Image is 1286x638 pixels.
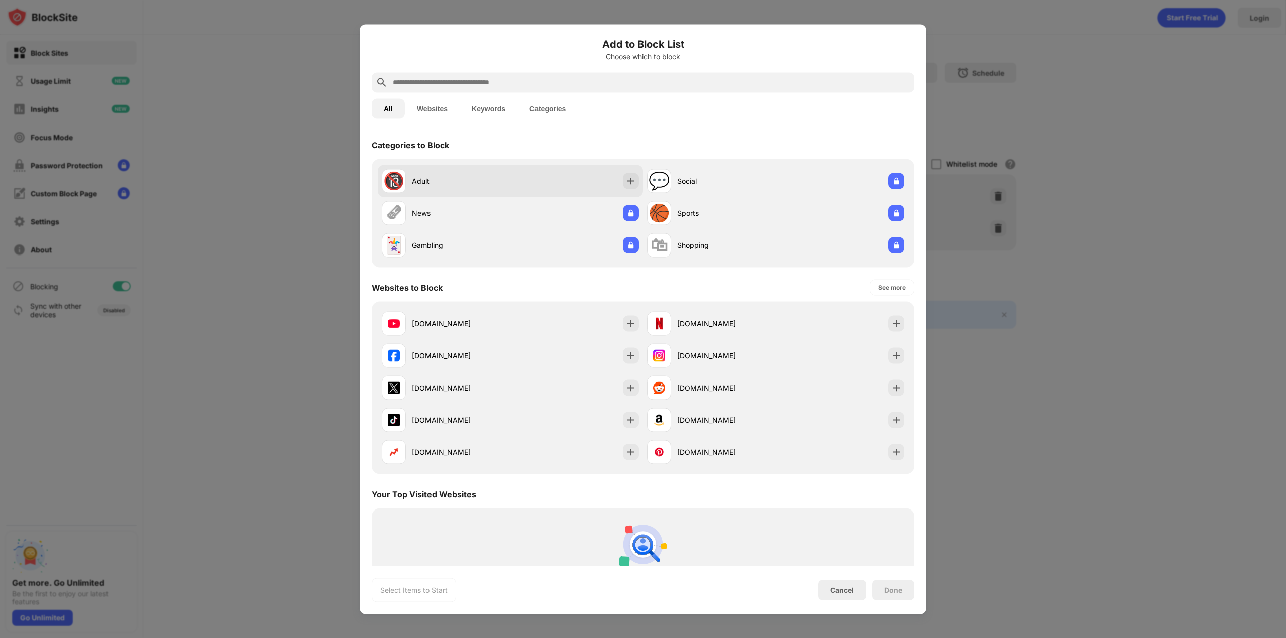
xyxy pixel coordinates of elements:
[412,382,510,393] div: [DOMAIN_NAME]
[649,203,670,223] div: 🏀
[380,585,448,595] div: Select Items to Start
[388,381,400,394] img: favicons
[372,52,914,60] div: Choose which to block
[388,349,400,361] img: favicons
[412,447,510,457] div: [DOMAIN_NAME]
[372,282,443,292] div: Websites to Block
[830,586,854,594] div: Cancel
[677,318,776,329] div: [DOMAIN_NAME]
[412,176,510,186] div: Adult
[677,415,776,425] div: [DOMAIN_NAME]
[383,235,404,256] div: 🃏
[412,415,510,425] div: [DOMAIN_NAME]
[653,317,665,329] img: favicons
[677,208,776,218] div: Sports
[372,98,405,118] button: All
[619,520,667,568] img: personal-suggestions.svg
[388,446,400,458] img: favicons
[517,98,578,118] button: Categories
[677,447,776,457] div: [DOMAIN_NAME]
[388,317,400,329] img: favicons
[677,382,776,393] div: [DOMAIN_NAME]
[412,350,510,361] div: [DOMAIN_NAME]
[405,98,460,118] button: Websites
[878,282,906,292] div: See more
[385,203,402,223] div: 🗞
[460,98,517,118] button: Keywords
[372,140,449,150] div: Categories to Block
[372,36,914,51] h6: Add to Block List
[677,176,776,186] div: Social
[653,446,665,458] img: favicons
[412,240,510,250] div: Gambling
[651,235,668,256] div: 🛍
[653,414,665,426] img: favicons
[383,171,404,191] div: 🔞
[653,349,665,361] img: favicons
[884,586,902,594] div: Done
[653,381,665,394] img: favicons
[412,318,510,329] div: [DOMAIN_NAME]
[677,350,776,361] div: [DOMAIN_NAME]
[677,240,776,250] div: Shopping
[376,76,388,88] img: search.svg
[649,171,670,191] div: 💬
[412,208,510,218] div: News
[388,414,400,426] img: favicons
[372,489,476,499] div: Your Top Visited Websites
